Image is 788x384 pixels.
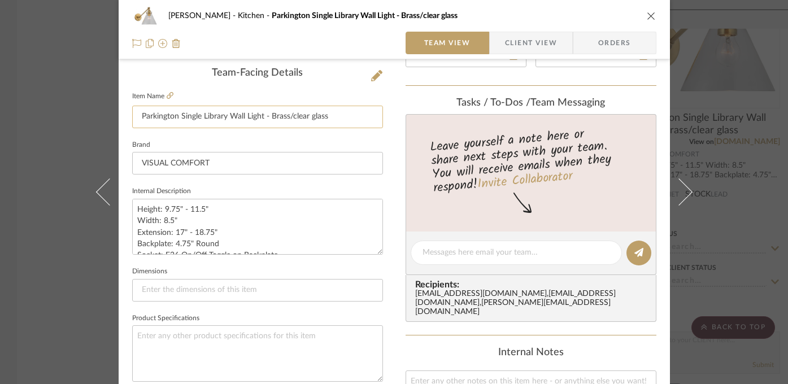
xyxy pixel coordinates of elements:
img: 5ea4cb80-26a5-4163-9aa4-75d2c731e7a1_48x40.jpg [132,5,159,27]
span: Parkington Single Library Wall Light - Brass/clear glass [272,12,458,20]
img: Remove from project [172,39,181,48]
label: Product Specifications [132,316,199,321]
div: Internal Notes [406,347,656,359]
label: Internal Description [132,189,191,194]
input: Enter Brand [132,152,383,174]
span: Kitchen [238,12,272,20]
label: Dimensions [132,269,167,274]
span: Tasks / To-Dos / [456,98,530,108]
label: Item Name [132,91,173,101]
span: [PERSON_NAME] [168,12,238,20]
input: Enter Item Name [132,106,383,128]
a: Invite Collaborator [476,167,573,195]
div: Leave yourself a note here or share next steps with your team. You will receive emails when they ... [404,122,658,198]
span: Team View [424,32,471,54]
button: close [646,11,656,21]
input: Enter the dimensions of this item [132,279,383,302]
div: [EMAIL_ADDRESS][DOMAIN_NAME] , [EMAIL_ADDRESS][DOMAIN_NAME] , [PERSON_NAME][EMAIL_ADDRESS][DOMAIN... [415,290,651,317]
span: Client View [505,32,557,54]
div: team Messaging [406,97,656,110]
span: Recipients: [415,280,651,290]
label: Brand [132,142,150,148]
div: Team-Facing Details [132,67,383,80]
span: Orders [586,32,643,54]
